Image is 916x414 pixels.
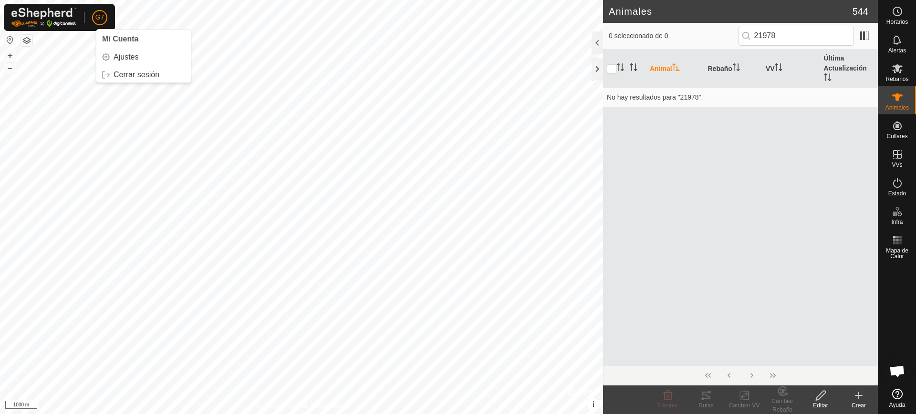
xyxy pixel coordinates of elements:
[888,48,906,53] span: Alertas
[883,357,912,385] div: Chat abierto
[732,65,740,72] p-sorticon: Activar para ordenar
[609,6,853,17] h2: Animales
[886,19,908,25] span: Horarios
[252,402,307,410] a: Política de Privacidad
[96,67,191,82] a: Cerrar sesión
[888,191,906,196] span: Estado
[704,50,762,88] th: Rebaño
[4,62,16,74] button: –
[820,50,878,88] th: Última Actualización
[114,53,138,61] span: Ajustes
[725,401,763,410] div: Cambiar VV
[687,401,725,410] div: Rutas
[603,88,878,107] td: No hay resultados para "21978".
[21,35,32,46] button: Capas del Mapa
[801,401,840,410] div: Editar
[878,385,916,412] a: Ayuda
[891,219,903,225] span: Infra
[885,76,908,82] span: Rebaños
[886,133,907,139] span: Collares
[11,8,76,27] img: Logo Gallagher
[95,12,104,22] span: G7
[739,26,854,46] input: Buscar (S)
[102,35,138,43] span: Mi Cuenta
[853,4,868,19] span: 544
[4,34,16,46] button: Restablecer Mapa
[616,65,624,72] p-sorticon: Activar para ordenar
[775,65,782,72] p-sorticon: Activar para ordenar
[630,65,637,72] p-sorticon: Activar para ordenar
[892,162,902,168] span: VVs
[4,50,16,61] button: +
[881,248,914,259] span: Mapa de Calor
[672,65,680,72] p-sorticon: Activar para ordenar
[763,397,801,414] div: Cambiar Rebaño
[889,402,906,408] span: Ayuda
[646,50,704,88] th: Animal
[609,31,739,41] span: 0 seleccionado de 0
[114,71,159,79] span: Cerrar sesión
[885,105,909,111] span: Animales
[96,50,191,65] a: Ajustes
[593,400,594,408] span: i
[588,399,599,410] button: i
[657,402,678,409] span: Eliminar
[840,401,878,410] div: Crear
[824,75,832,82] p-sorticon: Activar para ordenar
[319,402,351,410] a: Contáctenos
[762,50,820,88] th: VV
